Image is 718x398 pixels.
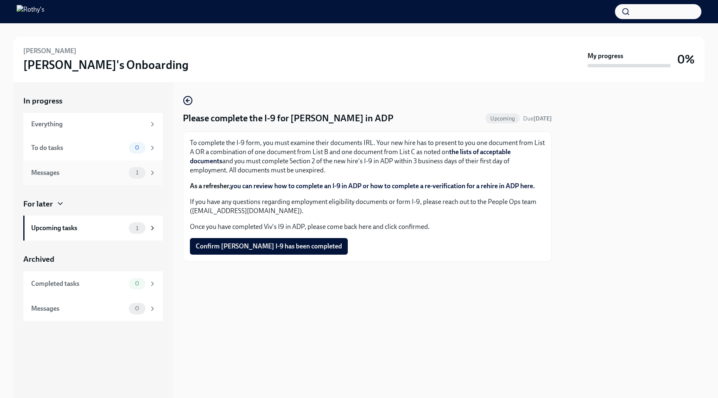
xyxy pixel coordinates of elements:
[23,57,189,72] h3: [PERSON_NAME]'s Onboarding
[131,225,143,231] span: 1
[130,280,144,287] span: 0
[23,96,163,106] a: In progress
[23,199,163,209] a: For later
[31,143,125,152] div: To do tasks
[523,115,552,123] span: September 4th, 2025 12:00
[190,197,545,216] p: If you have any questions regarding employment eligibility documents or form I-9, please reach ou...
[17,5,44,18] img: Rothy's
[23,216,163,241] a: Upcoming tasks1
[523,115,552,122] span: Due
[23,296,163,321] a: Messages0
[190,222,545,231] p: Once you have completed Viv's I9 in ADP, please come back here and click confirmed.
[23,160,163,185] a: Messages1
[31,304,125,313] div: Messages
[130,305,144,312] span: 0
[23,271,163,296] a: Completed tasks0
[190,138,545,175] p: To complete the I-9 form, you must examine their documents IRL. Your new hire has to present to y...
[677,52,695,67] h3: 0%
[130,145,144,151] span: 0
[31,168,125,177] div: Messages
[190,182,535,190] strong: As a refresher,
[485,115,520,122] span: Upcoming
[588,52,623,61] strong: My progress
[23,135,163,160] a: To do tasks0
[190,238,348,255] button: Confirm [PERSON_NAME] I-9 has been completed
[31,224,125,233] div: Upcoming tasks
[31,279,125,288] div: Completed tasks
[31,120,145,129] div: Everything
[196,242,342,251] span: Confirm [PERSON_NAME] I-9 has been completed
[131,170,143,176] span: 1
[230,182,535,190] a: you can review how to complete an I-9 in ADP or how to complete a re-verification for a rehire in...
[23,199,53,209] div: For later
[23,47,76,56] h6: [PERSON_NAME]
[23,254,163,265] a: Archived
[534,115,552,122] strong: [DATE]
[183,112,393,125] h4: Please complete the I-9 for [PERSON_NAME] in ADP
[23,113,163,135] a: Everything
